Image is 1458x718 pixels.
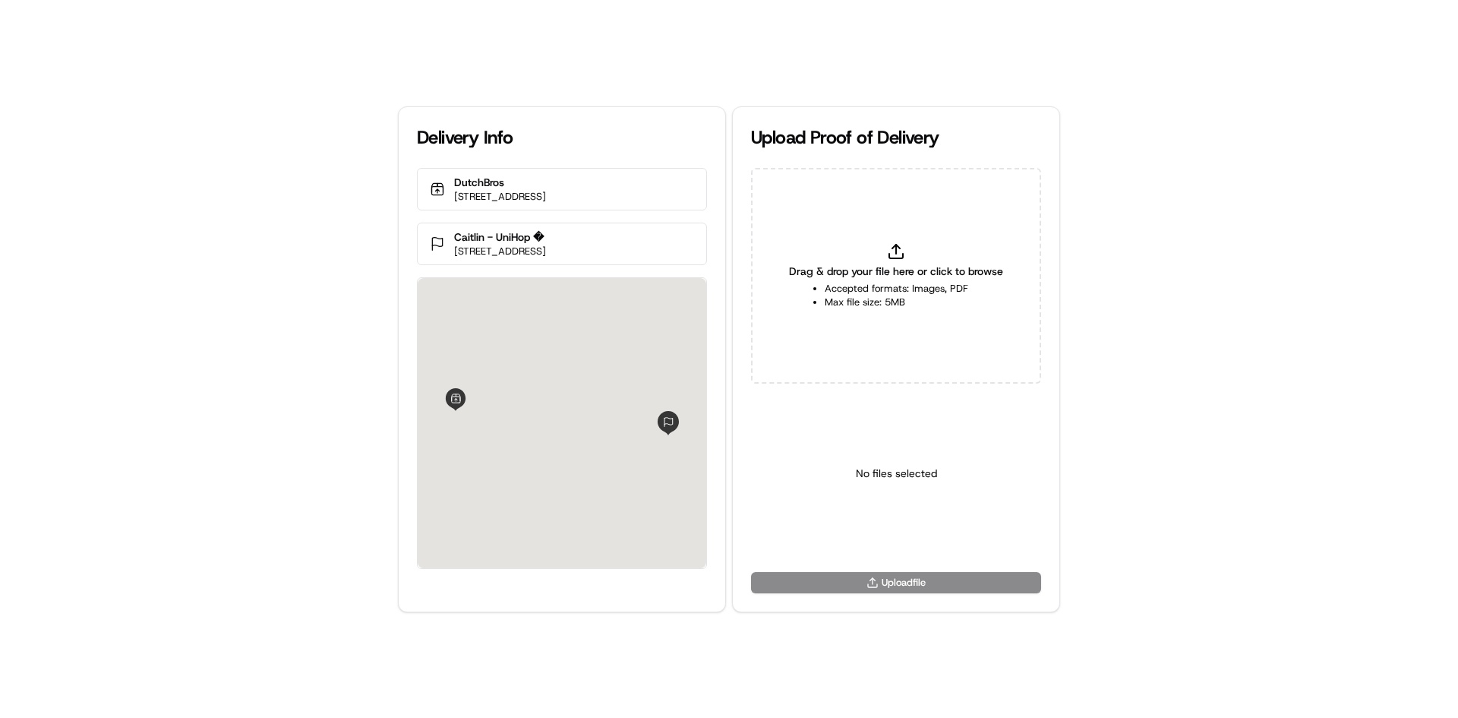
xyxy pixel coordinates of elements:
p: No files selected [856,466,937,481]
div: Upload Proof of Delivery [751,125,1041,150]
p: DutchBros [454,175,546,190]
p: [STREET_ADDRESS] [454,190,546,204]
span: Drag & drop your file here or click to browse [789,264,1003,279]
li: Accepted formats: Images, PDF [825,282,968,296]
p: Caitlin - UniHop � [454,229,546,245]
li: Max file size: 5MB [825,296,968,309]
div: Delivery Info [417,125,707,150]
p: [STREET_ADDRESS] [454,245,546,258]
